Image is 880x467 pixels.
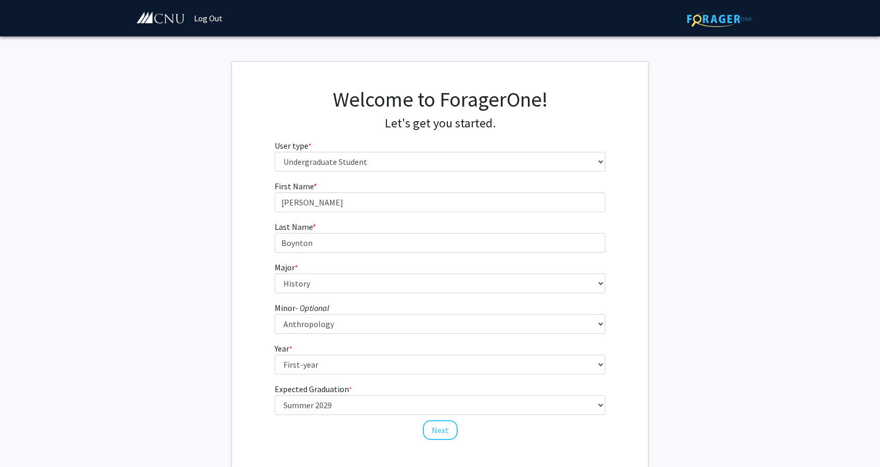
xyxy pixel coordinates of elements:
[275,139,312,152] label: User type
[275,342,292,355] label: Year
[275,181,314,191] span: First Name
[423,420,458,440] button: Next
[275,116,606,131] h4: Let's get you started.
[275,302,329,314] label: Minor
[275,87,606,112] h1: Welcome to ForagerOne!
[275,261,298,274] label: Major
[295,303,329,313] i: - Optional
[275,222,313,232] span: Last Name
[136,11,185,24] img: Christopher Newport University Logo
[8,420,44,459] iframe: Chat
[275,383,352,395] label: Expected Graduation
[687,11,752,27] img: ForagerOne Logo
